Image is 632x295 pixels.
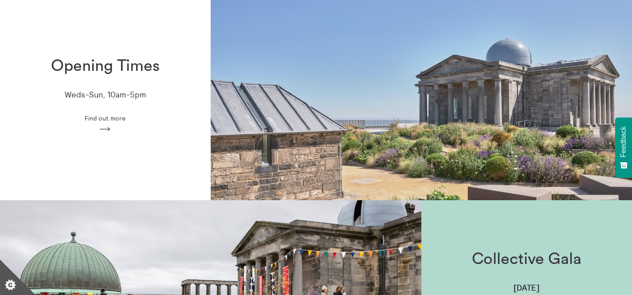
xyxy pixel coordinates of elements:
[51,57,160,75] h1: Opening Times
[514,283,539,293] strong: [DATE]
[620,126,628,157] span: Feedback
[472,250,581,268] h1: Collective Gala
[65,90,146,100] p: Weds-Sun, 10am-5pm
[615,117,632,178] button: Feedback - Show survey
[85,115,126,122] span: Find out more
